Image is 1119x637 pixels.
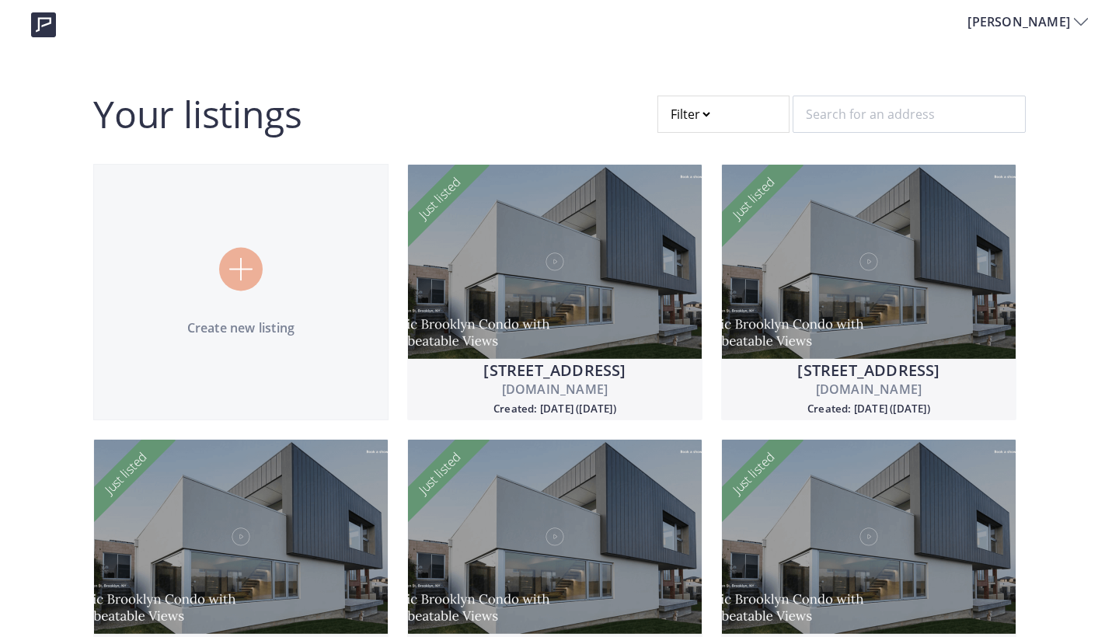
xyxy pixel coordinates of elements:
a: Create new listing [93,164,389,420]
h2: Your listings [93,96,302,133]
img: logo [31,12,56,37]
p: Create new listing [94,318,388,337]
input: Search for an address [793,96,1026,133]
span: [PERSON_NAME] [967,12,1074,31]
